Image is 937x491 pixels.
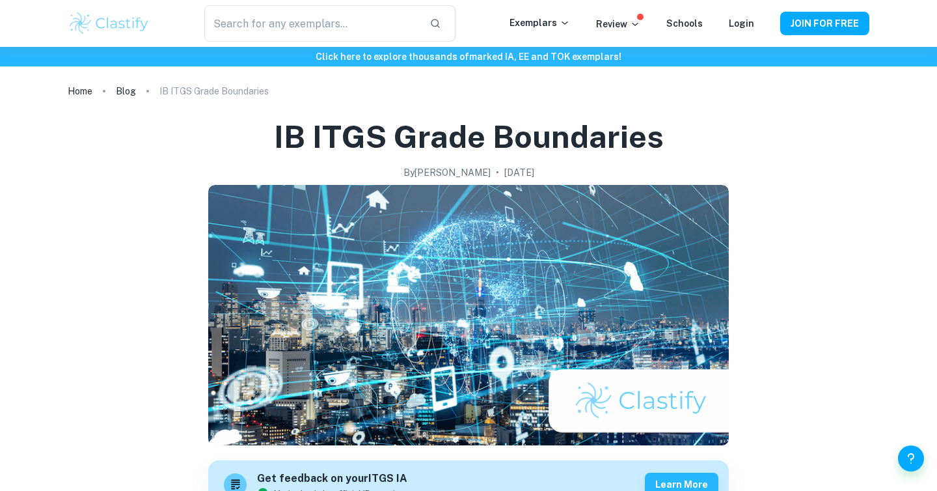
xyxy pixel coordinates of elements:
img: Clastify logo [68,10,150,36]
h6: Get feedback on your ITGS IA [257,471,412,487]
p: Exemplars [509,16,570,30]
p: • [496,165,499,180]
button: Help and Feedback [898,445,924,471]
h1: IB ITGS Grade Boundaries [274,116,664,158]
a: Blog [116,82,136,100]
a: Schools [666,18,703,29]
p: IB ITGS Grade Boundaries [159,84,269,98]
button: JOIN FOR FREE [780,12,869,35]
a: Login [729,18,754,29]
h6: Click here to explore thousands of marked IA, EE and TOK exemplars ! [3,49,934,64]
h2: By [PERSON_NAME] [403,165,491,180]
h2: [DATE] [504,165,534,180]
a: Home [68,82,92,100]
p: Review [596,17,640,31]
img: IB ITGS Grade Boundaries cover image [208,185,729,445]
input: Search for any exemplars... [204,5,419,42]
